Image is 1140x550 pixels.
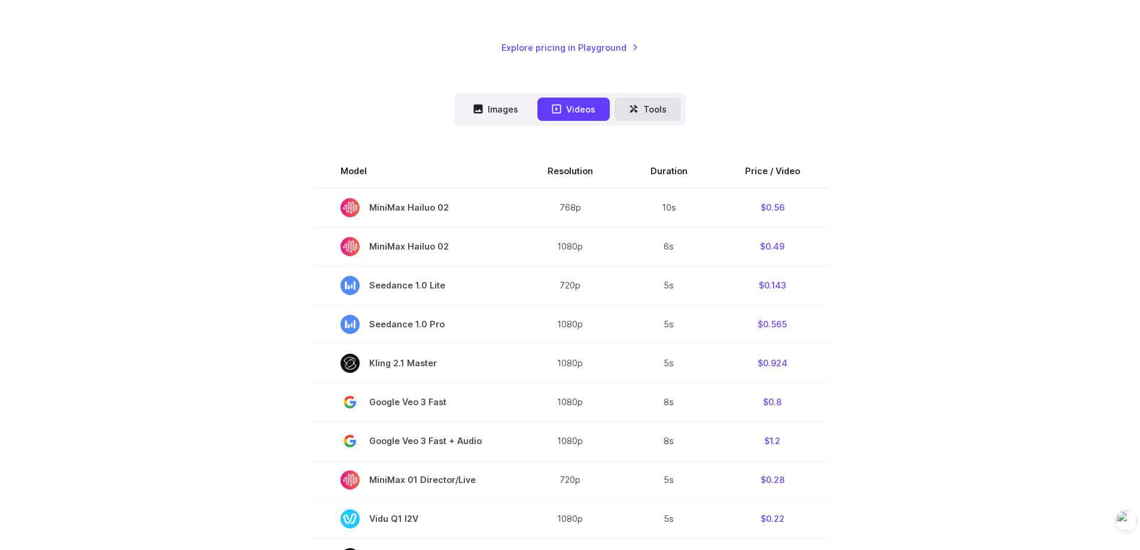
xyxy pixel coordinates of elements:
td: 1080p [519,227,622,266]
td: $0.49 [716,227,829,266]
td: 6s [622,227,716,266]
button: Images [459,98,533,121]
td: 1080p [519,421,622,460]
a: Explore pricing in Playground [501,41,639,54]
td: 1080p [519,382,622,421]
button: Videos [537,98,610,121]
span: Google Veo 3 Fast + Audio [341,432,490,451]
td: $0.8 [716,382,829,421]
td: 5s [622,344,716,382]
td: 8s [622,382,716,421]
td: $0.565 [716,305,829,344]
td: $0.28 [716,460,829,499]
td: 768p [519,188,622,227]
span: Seedance 1.0 Lite [341,276,490,295]
span: Seedance 1.0 Pro [341,315,490,334]
span: Google Veo 3 Fast [341,393,490,412]
td: 1080p [519,305,622,344]
span: MiniMax Hailuo 02 [341,198,490,217]
td: 5s [622,499,716,538]
td: 8s [622,421,716,460]
th: Duration [622,154,716,188]
td: 720p [519,460,622,499]
td: 1080p [519,344,622,382]
td: 5s [622,305,716,344]
button: Tools [615,98,681,121]
td: $0.143 [716,266,829,305]
span: Kling 2.1 Master [341,354,490,373]
td: $1.2 [716,421,829,460]
td: $0.56 [716,188,829,227]
span: Vidu Q1 I2V [341,509,490,528]
th: Resolution [519,154,622,188]
span: MiniMax 01 Director/Live [341,470,490,490]
th: Model [312,154,519,188]
td: 720p [519,266,622,305]
td: $0.22 [716,499,829,538]
td: 5s [622,460,716,499]
th: Price / Video [716,154,829,188]
td: $0.924 [716,344,829,382]
td: 1080p [519,499,622,538]
td: 10s [622,188,716,227]
td: 5s [622,266,716,305]
span: MiniMax Hailuo 02 [341,237,490,256]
